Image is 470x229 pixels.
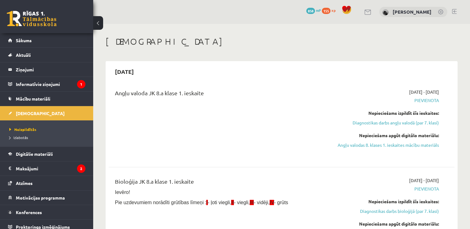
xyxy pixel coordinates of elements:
[337,97,439,104] span: Pievienota
[270,200,274,205] span: IV
[337,132,439,139] div: Nepieciešams apgūt digitālo materiālu:
[337,208,439,214] a: Diagnostikas darbs bioloģijā (par 7. klasi)
[337,119,439,126] a: Diagnostikas darbs angļu valodā (par 7. klasi)
[9,135,28,140] span: Izlabotās
[115,200,288,205] span: Pie uzdevumiem norādīti grūtības līmeņi : - ļoti viegli, - viegli, - vidēji, - grūts
[306,8,321,13] a: 858 mP
[8,33,85,47] a: Sākums
[16,209,42,215] span: Konferences
[77,80,85,88] i: 1
[322,8,331,14] span: 155
[206,200,208,205] span: I
[16,151,53,157] span: Digitālie materiāli
[16,161,85,176] legend: Maksājumi
[8,77,85,91] a: Informatīvie ziņojumi1
[8,205,85,219] a: Konferences
[9,127,87,132] a: Neizpildītās
[7,11,57,26] a: Rīgas 1. Tālmācības vidusskola
[8,176,85,190] a: Atzīmes
[16,180,33,186] span: Atzīmes
[382,9,389,16] img: Samanta Dakša
[8,92,85,106] a: Mācību materiāli
[8,48,85,62] a: Aktuāli
[109,64,140,79] h2: [DATE]
[8,191,85,205] a: Motivācijas programma
[115,177,328,189] div: Bioloģija JK 8.a klase 1. ieskaite
[16,52,31,58] span: Aktuāli
[115,89,328,100] div: Angļu valoda JK 8.a klase 1. ieskaite
[393,9,431,15] a: [PERSON_NAME]
[77,164,85,173] i: 2
[16,62,85,77] legend: Ziņojumi
[16,96,50,101] span: Mācību materiāli
[106,36,458,47] h1: [DEMOGRAPHIC_DATA]
[409,89,439,95] span: [DATE] - [DATE]
[16,38,32,43] span: Sākums
[322,8,339,13] a: 155 xp
[337,198,439,205] div: Nepieciešams izpildīt šīs ieskaites:
[331,8,335,13] span: xp
[16,195,65,200] span: Motivācijas programma
[9,135,87,140] a: Izlabotās
[8,147,85,161] a: Digitālie materiāli
[250,200,254,205] span: III
[409,177,439,184] span: [DATE] - [DATE]
[337,110,439,116] div: Nepieciešams izpildīt šīs ieskaites:
[115,190,130,195] span: Ievēro!
[8,161,85,176] a: Maksājumi2
[337,186,439,192] span: Pievienota
[316,8,321,13] span: mP
[16,110,65,116] span: [DEMOGRAPHIC_DATA]
[16,77,85,91] legend: Informatīvie ziņojumi
[337,221,439,227] div: Nepieciešams apgūt digitālo materiālu:
[9,127,36,132] span: Neizpildītās
[8,62,85,77] a: Ziņojumi
[337,142,439,148] a: Angļu valodas 8. klases 1. ieskaites mācību materiāls
[231,200,234,205] span: II
[306,8,315,14] span: 858
[8,106,85,120] a: [DEMOGRAPHIC_DATA]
